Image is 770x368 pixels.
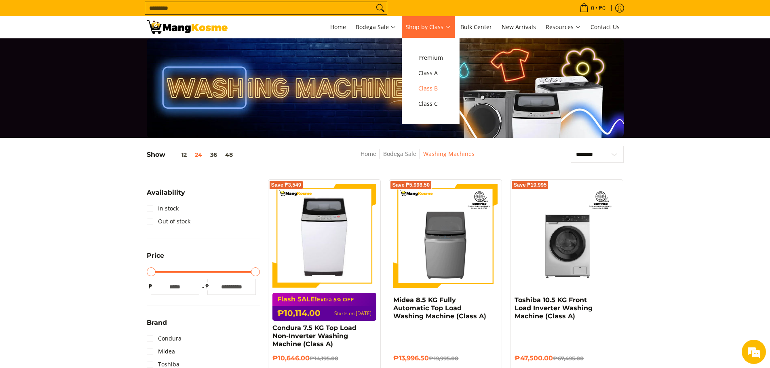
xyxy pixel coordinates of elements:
[423,150,475,158] a: Washing Machines
[272,324,357,348] a: Condura 7.5 KG Top Load Non-Inverter Washing Machine (Class A)
[515,296,593,320] a: Toshiba 10.5 KG Front Load Inverter Washing Machine (Class A)
[271,183,302,187] span: Save ₱3,549
[456,16,496,38] a: Bulk Center
[356,22,396,32] span: Bodega Sale
[546,22,581,32] span: Resources
[206,151,221,158] button: 36
[502,23,536,31] span: New Arrivals
[392,183,430,187] span: Save ₱5,998.50
[374,2,387,14] button: Search
[553,355,584,362] del: ₱67,495.00
[310,355,338,362] del: ₱14,195.00
[418,53,443,63] span: Premium
[191,151,206,158] button: 24
[147,151,237,159] h5: Show
[330,23,346,31] span: Home
[276,184,373,288] img: condura-7.5kg-topload-non-inverter-washing-machine-class-c-full-view-mang-kosme
[165,151,191,158] button: 12
[383,150,416,158] a: Bodega Sale
[402,16,455,38] a: Shop by Class
[597,5,607,11] span: ₱0
[513,183,546,187] span: Save ₱19,995
[326,16,350,38] a: Home
[147,320,167,332] summary: Open
[414,65,447,81] a: Class A
[147,320,167,326] span: Brand
[147,252,164,259] span: Price
[393,184,498,288] img: Midea 8.5 KG Fully Automatic Top Load Washing Machine (Class A)
[577,4,608,13] span: •
[393,296,486,320] a: Midea 8.5 KG Fully Automatic Top Load Washing Machine (Class A)
[133,4,152,23] div: Minimize live chat window
[4,221,154,249] textarea: Type your message and hit 'Enter'
[272,354,377,362] h6: ₱10,646.00
[47,102,112,183] span: We're online!
[221,151,237,158] button: 48
[147,252,164,265] summary: Open
[498,16,540,38] a: New Arrivals
[147,332,181,345] a: Condura
[147,345,175,358] a: Midea
[361,150,376,158] a: Home
[460,23,492,31] span: Bulk Center
[429,355,458,362] del: ₱19,995.00
[418,84,443,94] span: Class B
[414,81,447,96] a: Class B
[304,149,531,167] nav: Breadcrumbs
[147,202,179,215] a: In stock
[418,68,443,78] span: Class A
[515,184,619,288] img: Toshiba 10.5 KG Front Load Inverter Washing Machine (Class A)
[393,354,498,362] h6: ₱13,996.50
[147,189,185,202] summary: Open
[203,282,211,290] span: ₱
[418,99,443,109] span: Class C
[236,16,624,38] nav: Main Menu
[542,16,585,38] a: Resources
[147,189,185,196] span: Availability
[147,215,190,228] a: Out of stock
[414,96,447,111] a: Class C
[147,20,228,34] img: Washing Machines l Mang Kosme: Home Appliances Warehouse Sale Partner
[590,5,595,11] span: 0
[515,354,619,362] h6: ₱47,500.00
[586,16,624,38] a: Contact Us
[591,23,620,31] span: Contact Us
[414,50,447,65] a: Premium
[147,282,155,290] span: ₱
[406,22,451,32] span: Shop by Class
[42,45,136,56] div: Chat with us now
[352,16,400,38] a: Bodega Sale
